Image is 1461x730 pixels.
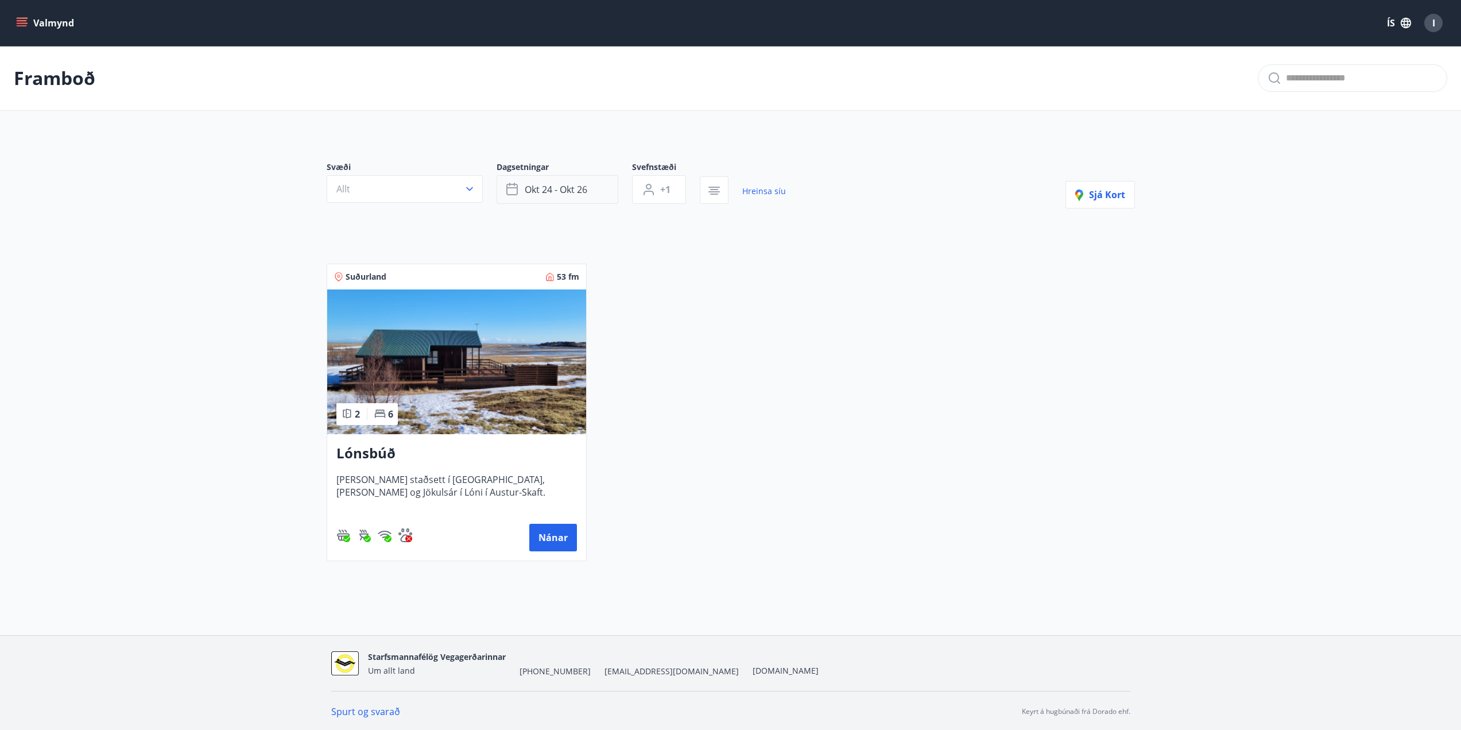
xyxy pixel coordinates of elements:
a: Hreinsa síu [742,179,786,204]
p: Keyrt á hugbúnaði frá Dorado ehf. [1022,706,1130,717]
button: okt 24 - okt 26 [497,175,618,204]
img: h89QDIuHlAdpqTriuIvuEWkTH976fOgBEOOeu1mi.svg [336,528,350,542]
button: I [1420,9,1447,37]
span: 6 [388,408,393,420]
a: [DOMAIN_NAME] [753,665,819,676]
span: Dagsetningar [497,161,632,175]
span: 2 [355,408,360,420]
div: Gæludýr [398,528,412,542]
span: I [1432,17,1435,29]
img: ZXjrS3QKesehq6nQAPjaRuRTI364z8ohTALB4wBr.svg [357,528,371,542]
button: Nánar [529,524,577,551]
img: pxcaIm5dSOV3FS4whs1soiYWTwFQvksT25a9J10C.svg [398,528,412,542]
div: Gasgrill [357,528,371,542]
span: Starfsmannafélög Vegagerðarinnar [368,651,506,662]
span: Svæði [327,161,497,175]
img: HJRyFFsYp6qjeUYhR4dAD8CaCEsnIFYZ05miwXoh.svg [378,528,392,542]
span: Um allt land [368,665,415,676]
button: Allt [327,175,483,203]
span: Allt [336,183,350,195]
h3: Lónsbúð [336,443,577,464]
img: suBotUq1GBnnm8aIt3p4JrVVQbDVnVd9Xe71I8RX.jpg [331,651,359,676]
a: Spurt og svarað [331,705,400,718]
p: Framboð [14,65,95,91]
span: [PHONE_NUMBER] [520,666,591,677]
span: Suðurland [346,271,386,283]
span: [PERSON_NAME] staðsett í [GEOGRAPHIC_DATA], [PERSON_NAME] og Jökulsár í Lóni í Austur-Skaft. [336,473,577,511]
span: Svefnstæði [632,161,700,175]
div: Þráðlaust net [378,528,392,542]
div: Heitur pottur [336,528,350,542]
button: menu [14,13,79,33]
span: [EMAIL_ADDRESS][DOMAIN_NAME] [604,666,739,677]
img: Paella dish [327,289,586,434]
span: Sjá kort [1075,188,1125,201]
button: +1 [632,175,686,204]
button: Sjá kort [1065,181,1135,208]
span: 53 fm [557,271,579,283]
span: +1 [660,183,671,196]
span: okt 24 - okt 26 [525,183,587,196]
button: ÍS [1381,13,1417,33]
